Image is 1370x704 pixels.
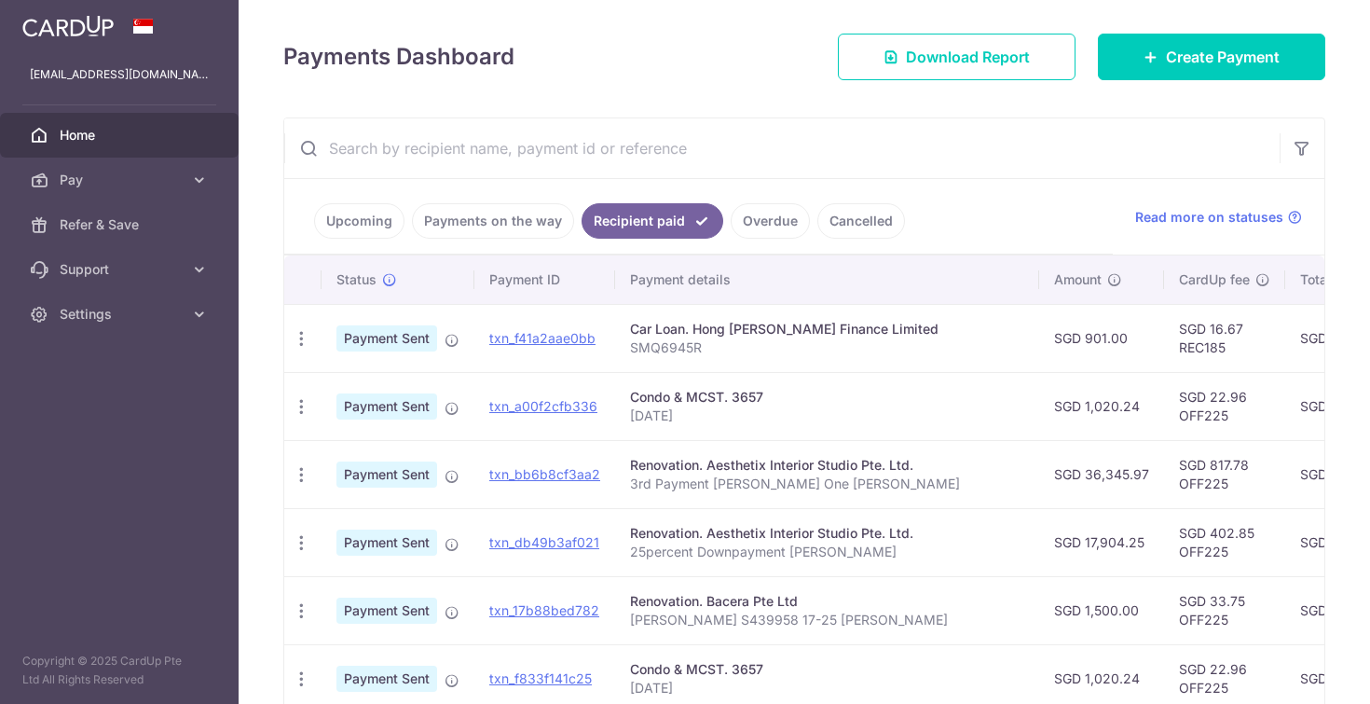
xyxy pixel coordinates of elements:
[906,46,1030,68] span: Download Report
[412,203,574,239] a: Payments on the way
[630,611,1024,629] p: [PERSON_NAME] S439958 17-25 [PERSON_NAME]
[489,670,592,686] a: txn_f833f141c25
[630,338,1024,357] p: SMQ6945R
[1098,34,1325,80] a: Create Payment
[615,255,1039,304] th: Payment details
[336,666,437,692] span: Payment Sent
[336,530,437,556] span: Payment Sent
[1039,304,1164,372] td: SGD 901.00
[630,679,1024,697] p: [DATE]
[1039,576,1164,644] td: SGD 1,500.00
[30,65,209,84] p: [EMAIL_ADDRESS][DOMAIN_NAME]
[1039,508,1164,576] td: SGD 17,904.25
[731,203,810,239] a: Overdue
[630,524,1024,543] div: Renovation. Aesthetix Interior Studio Pte. Ltd.
[60,215,183,234] span: Refer & Save
[1166,46,1280,68] span: Create Payment
[60,126,183,145] span: Home
[1039,372,1164,440] td: SGD 1,020.24
[630,388,1024,407] div: Condo & MCST. 3657
[1135,208,1302,227] a: Read more on statuses
[1164,304,1285,372] td: SGD 16.67 REC185
[489,398,597,414] a: txn_a00f2cfb336
[489,534,599,550] a: txn_db49b3af021
[336,462,437,488] span: Payment Sent
[1164,440,1285,508] td: SGD 817.78 OFF225
[283,40,514,74] h4: Payments Dashboard
[22,15,114,37] img: CardUp
[1164,576,1285,644] td: SGD 33.75 OFF225
[1164,508,1285,576] td: SGD 402.85 OFF225
[60,171,183,189] span: Pay
[1164,372,1285,440] td: SGD 22.96 OFF225
[489,466,600,482] a: txn_bb6b8cf3aa2
[838,34,1075,80] a: Download Report
[630,456,1024,475] div: Renovation. Aesthetix Interior Studio Pte. Ltd.
[474,255,615,304] th: Payment ID
[630,407,1024,425] p: [DATE]
[336,325,437,352] span: Payment Sent
[1300,270,1362,289] span: Total amt.
[314,203,404,239] a: Upcoming
[630,660,1024,679] div: Condo & MCST. 3657
[489,602,599,618] a: txn_17b88bed782
[630,592,1024,611] div: Renovation. Bacera Pte Ltd
[1135,208,1283,227] span: Read more on statuses
[336,598,437,624] span: Payment Sent
[1039,440,1164,508] td: SGD 36,345.97
[165,13,203,30] span: Help
[284,118,1280,178] input: Search by recipient name, payment id or reference
[1054,270,1102,289] span: Amount
[630,320,1024,338] div: Car Loan. Hong [PERSON_NAME] Finance Limited
[817,203,905,239] a: Cancelled
[489,330,596,346] a: txn_f41a2aae0bb
[336,270,377,289] span: Status
[1179,270,1250,289] span: CardUp fee
[336,393,437,420] span: Payment Sent
[60,260,183,279] span: Support
[630,475,1024,493] p: 3rd Payment [PERSON_NAME] One [PERSON_NAME]
[582,203,723,239] a: Recipient paid
[60,305,183,324] span: Settings
[630,543,1024,561] p: 25percent Downpayment [PERSON_NAME]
